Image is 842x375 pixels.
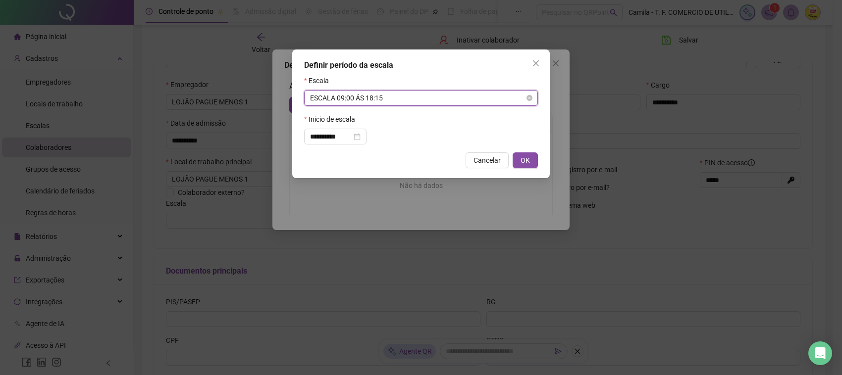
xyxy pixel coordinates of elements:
label: Escala [304,75,335,86]
button: OK [513,152,538,168]
div: Open Intercom Messenger [808,341,832,365]
div: Definir período da escala [304,59,538,71]
span: close-circle [526,95,532,101]
button: Cancelar [466,152,509,168]
span: OK [521,155,530,166]
label: Inicio de escala [304,114,362,125]
span: close [532,59,540,67]
span: Cancelar [474,155,501,166]
button: Close [528,55,544,71]
span: ESCALA 09:00 ÁS 18:15 [310,91,532,105]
